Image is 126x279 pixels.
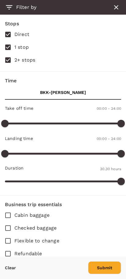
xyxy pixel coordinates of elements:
[16,3,36,12] h6: Filter by
[88,261,121,274] button: Submit
[14,56,35,64] span: 2+ stops
[14,31,29,38] span: Direct
[14,212,50,219] span: Cabin baggage
[5,105,33,111] p: Take off time
[5,165,24,171] p: Duration
[14,44,29,51] span: 1 stop
[97,106,121,111] span: 00:00 - 24:00
[14,224,57,232] span: Checked baggage
[5,20,121,28] div: Stops
[5,200,121,209] h6: Business trip essentials
[14,237,59,245] span: Flexible to change
[14,250,42,257] span: Refundable
[97,137,121,141] span: 00:00 - 24:00
[40,89,86,95] p: BKK - [PERSON_NAME]
[5,135,33,141] p: Landing time
[5,77,121,85] div: Time
[5,265,16,270] button: Clear
[100,167,121,171] span: 30.30 hours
